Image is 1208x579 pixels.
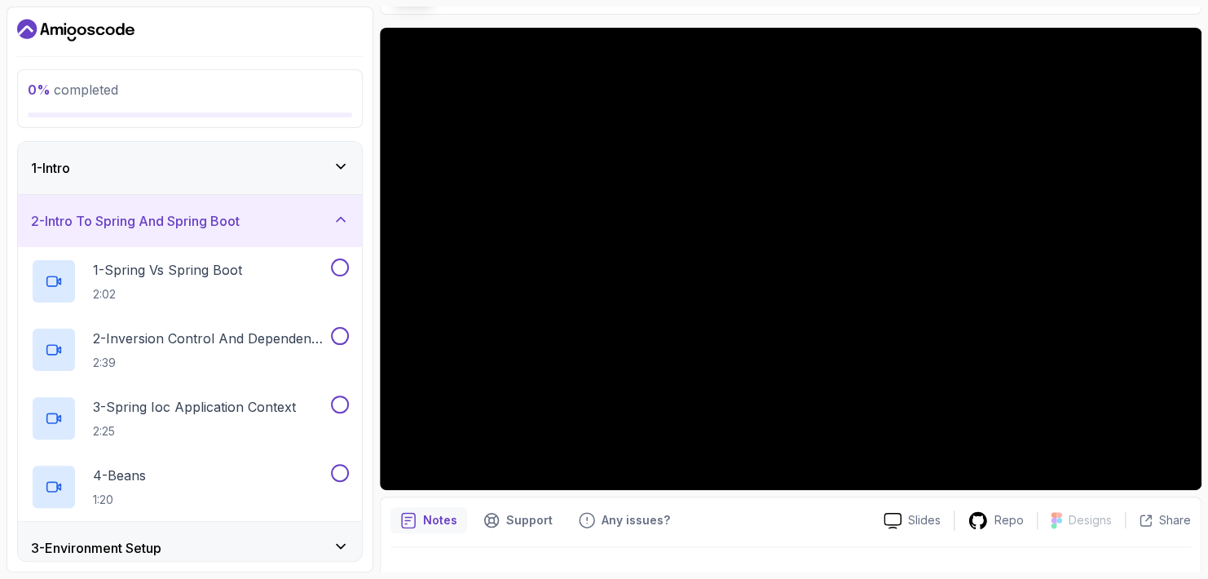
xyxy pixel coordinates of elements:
[1125,512,1191,528] button: Share
[18,522,362,574] button: 3-Environment Setup
[31,327,349,373] button: 2-Inversion Control And Dependency Injection2:39
[506,512,553,528] p: Support
[994,512,1024,528] p: Repo
[954,510,1037,531] a: Repo
[18,195,362,247] button: 2-Intro To Spring And Spring Boot
[569,507,680,533] button: Feedback button
[474,507,562,533] button: Support button
[423,512,457,528] p: Notes
[93,423,296,440] p: 2:25
[93,355,328,371] p: 2:39
[93,397,296,417] p: 3 - Spring Ioc Application Context
[17,17,134,43] a: Dashboard
[93,260,242,280] p: 1 - Spring Vs Spring Boot
[93,466,146,485] p: 4 - Beans
[93,492,146,508] p: 1:20
[28,82,51,98] span: 0 %
[31,396,349,441] button: 3-Spring Ioc Application Context2:25
[93,286,242,303] p: 2:02
[871,512,954,529] a: Slides
[1069,512,1112,528] p: Designs
[18,142,362,194] button: 1-Intro
[31,211,240,231] h3: 2 - Intro To Spring And Spring Boot
[1159,512,1191,528] p: Share
[602,512,670,528] p: Any issues?
[31,158,70,178] h3: 1 - Intro
[908,512,941,528] p: Slides
[390,507,467,533] button: notes button
[93,329,328,348] p: 2 - Inversion Control And Dependency Injection
[31,464,349,510] button: 4-Beans1:20
[28,82,118,98] span: completed
[31,538,161,558] h3: 3 - Environment Setup
[31,259,349,304] button: 1-Spring Vs Spring Boot2:02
